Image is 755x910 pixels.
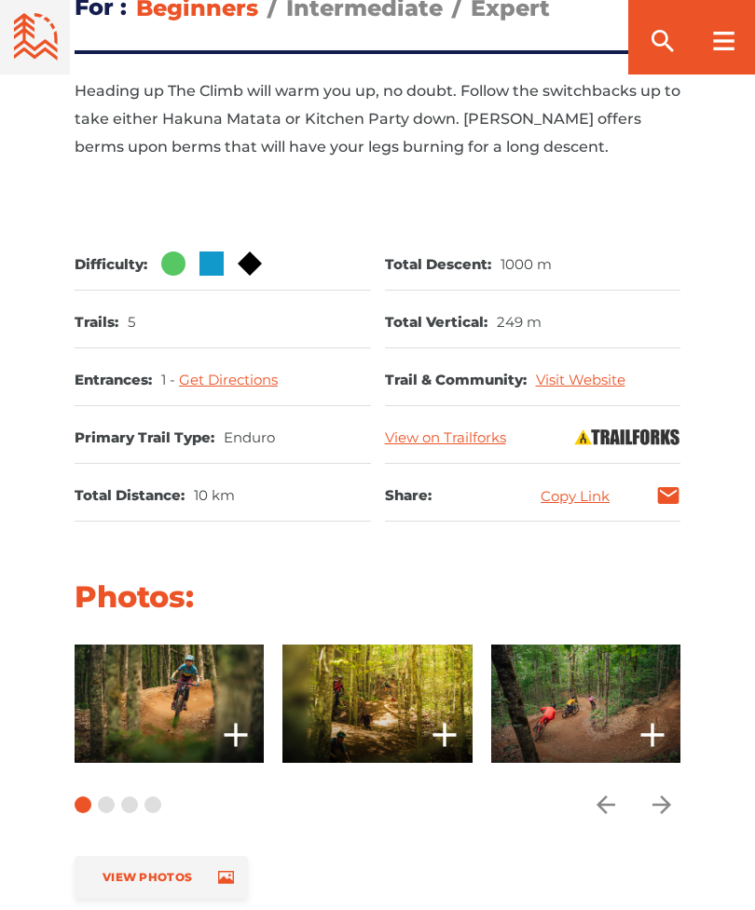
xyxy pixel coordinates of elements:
a: View Photos [75,856,248,898]
ion-icon: arrow back [592,791,620,819]
ion-icon: add [426,716,463,754]
dd: 5 [128,313,135,332]
p: Heading up The Climb will warm you up, no doubt. Follow the switchbacks up to take either Hakuna ... [75,77,680,161]
img: Black Diamond [238,251,262,276]
span: View Photos [103,870,192,884]
dd: 10 km [194,486,235,505]
span: 1 [161,371,179,388]
ion-icon: search [648,26,678,56]
dd: 1000 m [501,255,552,274]
dt: Entrances: [75,371,152,389]
button: Carousel Page 2 [98,796,115,813]
img: Blue Square [199,251,224,276]
h2: Photos: [75,577,680,617]
img: Trailforks [573,428,680,446]
div: Carousel Pagination [75,763,161,847]
dt: Total Distance: [75,486,185,505]
a: Copy Link [541,489,610,503]
dt: Total Descent: [385,255,491,274]
a: View on Trailforks [385,428,506,446]
button: Carousel Page 4 [144,796,161,813]
button: Carousel Page 3 [121,796,138,813]
h3: Share: [385,482,432,509]
a: Get Directions [179,371,278,388]
img: Green Circle [161,251,185,276]
button: Carousel Page 1 (Current Slide) [75,796,91,813]
ion-icon: arrow forward [648,791,676,819]
dt: Total Vertical: [385,313,487,332]
dt: Trails: [75,313,118,332]
a: Visit Website [536,371,625,388]
dt: Primary Trail Type: [75,428,214,447]
a: mail [656,483,680,508]
div: Carousel Navigation [587,763,680,847]
dd: Enduro [224,428,275,447]
dt: Difficulty: [75,255,147,274]
dd: 249 m [497,313,542,332]
ion-icon: add [634,716,671,754]
dt: Trail & Community: [385,371,527,389]
ion-icon: add [217,716,254,754]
